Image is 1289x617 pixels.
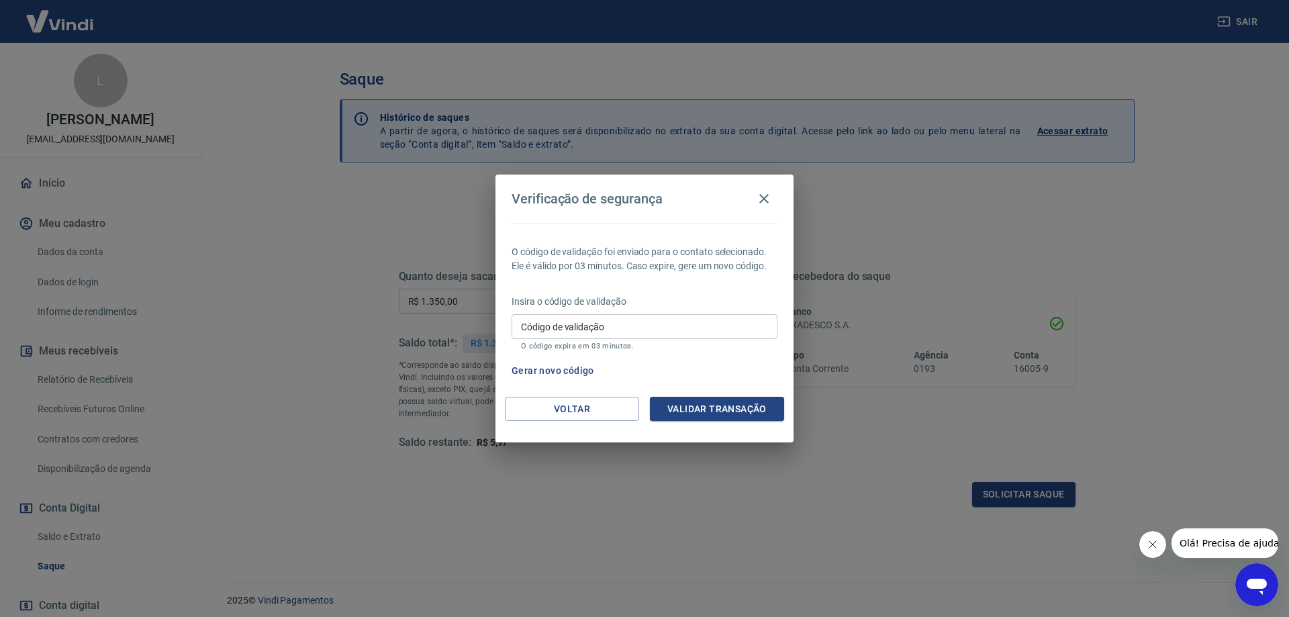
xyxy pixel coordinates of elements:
span: Olá! Precisa de ajuda? [8,9,113,20]
p: O código expira em 03 minutos. [521,342,768,350]
button: Voltar [505,397,639,422]
button: Validar transação [650,397,784,422]
iframe: Mensagem da empresa [1172,528,1278,558]
p: Insira o código de validação [512,295,777,309]
p: O código de validação foi enviado para o contato selecionado. Ele é válido por 03 minutos. Caso e... [512,245,777,273]
h4: Verificação de segurança [512,191,663,207]
iframe: Botão para abrir a janela de mensagens [1235,563,1278,606]
button: Gerar novo código [506,359,600,383]
iframe: Fechar mensagem [1139,531,1166,558]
